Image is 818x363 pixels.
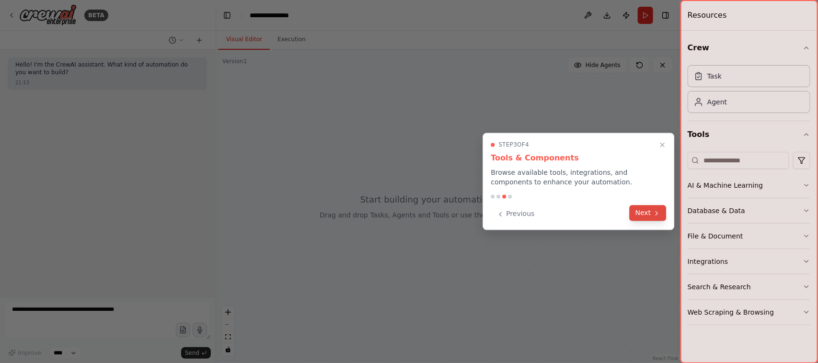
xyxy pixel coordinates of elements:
span: Step 3 of 4 [499,141,530,149]
p: Browse available tools, integrations, and components to enhance your automation. [491,168,667,187]
h3: Tools & Components [491,153,667,164]
button: Previous [491,206,541,222]
button: Close walkthrough [657,139,668,151]
button: Next [630,205,667,221]
button: Hide left sidebar [220,9,234,22]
